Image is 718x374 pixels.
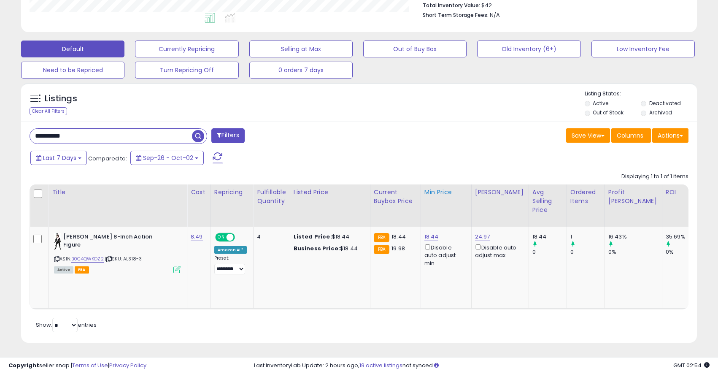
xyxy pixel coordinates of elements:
[143,154,193,162] span: Sep-26 - Oct-02
[191,233,203,241] a: 8.49
[649,109,672,116] label: Archived
[363,41,467,57] button: Out of Buy Box
[570,188,601,206] div: Ordered Items
[30,151,87,165] button: Last 7 Days
[617,131,643,140] span: Columns
[424,188,468,197] div: Min Price
[257,233,283,241] div: 4
[475,243,522,259] div: Disable auto adjust max
[36,321,97,329] span: Show: entries
[490,11,500,19] span: N/A
[45,93,77,105] h5: Listings
[54,266,73,274] span: All listings currently available for purchase on Amazon
[254,362,710,370] div: Last InventoryLab Update: 2 hours ago, not synced.
[359,361,402,369] a: 19 active listings
[71,255,104,263] a: B0C4QWKDZ2
[593,109,624,116] label: Out of Stock
[570,248,605,256] div: 0
[649,100,681,107] label: Deactivated
[214,188,250,197] div: Repricing
[608,248,662,256] div: 0%
[249,41,353,57] button: Selling at Max
[54,233,181,272] div: ASIN:
[294,233,364,241] div: $18.44
[294,245,364,252] div: $18.44
[391,244,405,252] span: 19.98
[8,361,39,369] strong: Copyright
[374,233,389,242] small: FBA
[666,248,700,256] div: 0%
[424,233,439,241] a: 18.44
[423,11,489,19] b: Short Term Storage Fees:
[391,233,406,241] span: 18.44
[191,188,207,197] div: Cost
[591,41,695,57] button: Low Inventory Fee
[75,266,89,274] span: FBA
[216,234,227,241] span: ON
[52,188,184,197] div: Title
[105,255,142,262] span: | SKU: AL318-3
[608,233,662,241] div: 16.43%
[570,233,605,241] div: 1
[532,188,563,214] div: Avg Selling Price
[130,151,204,165] button: Sep-26 - Oct-02
[532,233,567,241] div: 18.44
[211,128,244,143] button: Filters
[475,233,490,241] a: 24.97
[673,361,710,369] span: 2025-10-10 02:54 GMT
[21,41,124,57] button: Default
[249,62,353,79] button: 0 orders 7 days
[566,128,610,143] button: Save View
[257,188,286,206] div: Fulfillable Quantity
[294,188,367,197] div: Listed Price
[135,41,238,57] button: Currently Repricing
[532,248,567,256] div: 0
[135,62,238,79] button: Turn Repricing Off
[63,233,166,251] b: [PERSON_NAME] 8-Inch Action Figure
[585,90,697,98] p: Listing States:
[423,2,480,9] b: Total Inventory Value:
[234,234,247,241] span: OFF
[30,107,67,115] div: Clear All Filters
[621,173,688,181] div: Displaying 1 to 1 of 1 items
[8,362,146,370] div: seller snap | |
[611,128,651,143] button: Columns
[608,188,659,206] div: Profit [PERSON_NAME]
[666,188,696,197] div: ROI
[109,361,146,369] a: Privacy Policy
[88,154,127,163] span: Compared to:
[294,244,340,252] b: Business Price:
[374,188,417,206] div: Current Buybox Price
[214,255,247,274] div: Preset:
[652,128,688,143] button: Actions
[214,246,247,254] div: Amazon AI *
[374,245,389,254] small: FBA
[593,100,608,107] label: Active
[475,188,525,197] div: [PERSON_NAME]
[43,154,76,162] span: Last 7 Days
[666,233,700,241] div: 35.69%
[54,233,61,250] img: 31uiLFN3boL._SL40_.jpg
[294,233,332,241] b: Listed Price:
[477,41,580,57] button: Old Inventory (6+)
[424,243,465,267] div: Disable auto adjust min
[21,62,124,79] button: Need to be Repriced
[72,361,108,369] a: Terms of Use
